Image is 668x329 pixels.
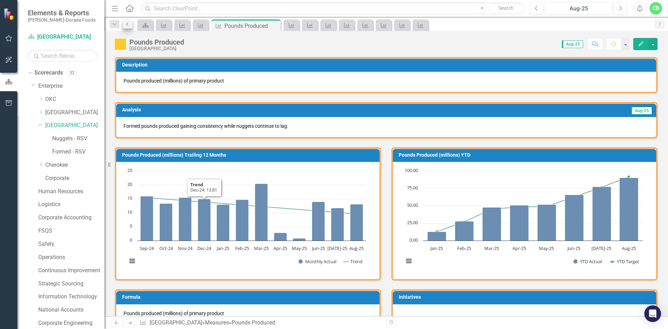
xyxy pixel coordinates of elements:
[292,245,307,251] text: May-25
[299,258,336,265] button: Show Monthly Actual
[254,245,269,251] text: Mar-25
[620,178,638,241] path: Aug-25, 90.2775939. YTD Actual.
[38,201,104,209] a: Logistics
[124,123,649,130] p: Formed pounds produced gaining consistency while nuggets continue to lag.
[141,184,363,241] g: Monthly Actual, series 1 of 2. Bar series with 12 bars.
[273,245,287,251] text: Apr-25
[127,209,132,215] text: 10
[127,167,132,173] text: 25
[45,174,104,182] a: Corporate
[436,230,438,233] path: Jan-25, 12.81. YTD Target.
[488,3,523,13] button: Search
[28,33,97,41] a: [GEOGRAPHIC_DATA]
[235,245,249,251] text: Feb-25
[38,319,104,327] a: Corporate Engineering
[545,2,612,15] button: Aug-25
[34,69,63,77] a: Scorecards
[343,258,363,265] button: Show Trend
[45,95,104,103] a: OKC
[409,237,418,243] text: 0.00
[567,245,580,251] text: Jun-25
[562,40,583,48] span: Aug-25
[38,82,104,90] a: Enterprise
[430,245,443,251] text: Jan-25
[631,107,652,115] span: Aug-25
[122,62,653,68] h3: Description
[127,181,132,187] text: 20
[124,167,369,272] svg: Interactive chart
[591,245,611,251] text: [DATE]-25
[593,187,611,241] path: Jul-25, 77.2710357. YTD Actual.
[484,245,499,251] text: Mar-25
[130,223,132,229] text: 5
[198,199,211,241] path: Dec-24, 14.920365. Monthly Actual.
[38,253,104,261] a: Operations
[428,178,638,241] g: YTD Actual, series 1 of 2. Bar series with 8 bars.
[217,205,230,241] path: Jan-25, 12.9221865. Monthly Actual.
[52,135,104,143] a: Nuggets - RSV
[407,202,418,208] text: 50.00
[205,319,229,326] a: Measures
[538,205,556,241] path: May-25, 51.5820327. YTD Actual.
[38,267,104,275] a: Continuous Improvement
[565,195,584,241] path: Jun-25, 65.5481211. YTD Actual.
[628,175,630,178] path: Aug-25, 91.66. YTD Target.
[38,293,104,301] a: Information Technology
[327,245,347,251] text: [DATE]-25
[405,167,418,173] text: 100.00
[483,207,501,241] path: Mar-25, 47.9266065. YTD Actual.
[539,245,554,251] text: May-25
[197,245,212,251] text: Dec-24
[66,70,78,76] div: 32
[224,22,279,30] div: Pounds Produced
[400,167,649,272] div: Chart. Highcharts interactive chart.
[455,221,474,241] path: Feb-25, 27.5493573. YTD Actual.
[399,295,653,300] h3: Initiatives
[404,256,414,266] button: View chart menu, Chart
[141,2,525,15] input: Search ClearPoint...
[399,152,653,158] h3: Pounds Produced (millions) YTD
[293,238,306,241] path: May-25, 0.8421624. Monthly Actual.
[349,245,364,251] text: Aug-25
[122,107,367,112] h3: Analysis
[129,46,184,51] div: [GEOGRAPHIC_DATA]
[38,280,104,288] a: Strategic Sourcing
[644,305,661,322] div: Open Intercom Messenger
[38,240,104,248] a: Safety
[499,5,514,11] span: Search
[52,148,104,156] a: Formed - RSV
[159,245,173,251] text: Oct-24
[331,208,344,241] path: Jul-25, 11.7229146. Monthly Actual.
[38,227,104,235] a: FSQS
[400,167,646,272] svg: Interactive chart
[463,220,466,223] path: Feb-25, 26.922. YTD Target.
[311,245,325,251] text: Jun-25
[28,50,97,62] input: Search Below...
[548,5,610,13] div: Aug-25
[38,188,104,196] a: Human Resources
[45,161,104,169] a: Cherokee
[140,319,381,327] div: » »
[573,258,602,265] button: Show YTD Actual
[178,245,193,251] text: Nov-24
[28,17,96,23] small: [PERSON_NAME]-Dorada Foods
[45,109,104,117] a: [GEOGRAPHIC_DATA]
[124,77,649,84] p: Pounds produced (millions) of primary product
[130,237,132,243] text: 0
[407,219,418,226] text: 25.00
[610,258,639,265] button: Show YTD Target
[127,195,132,201] text: 15
[312,202,325,241] path: Jun-25, 13.9660884. Monthly Actual.
[45,122,104,130] a: [GEOGRAPHIC_DATA]
[129,38,184,46] div: Pounds Produced
[150,319,202,326] a: [GEOGRAPHIC_DATA]
[38,306,104,314] a: National Accounts
[3,8,16,20] img: ClearPoint Strategy
[232,319,275,326] div: Pounds Produced
[510,205,529,241] path: Apr-25, 50.7398703. YTD Actual.
[160,204,173,241] path: Oct-24, 13.2856632. Monthly Actual.
[124,311,224,316] span: Pounds produced (millions) of primary product
[512,245,526,251] text: Apr-25
[650,2,662,15] button: CD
